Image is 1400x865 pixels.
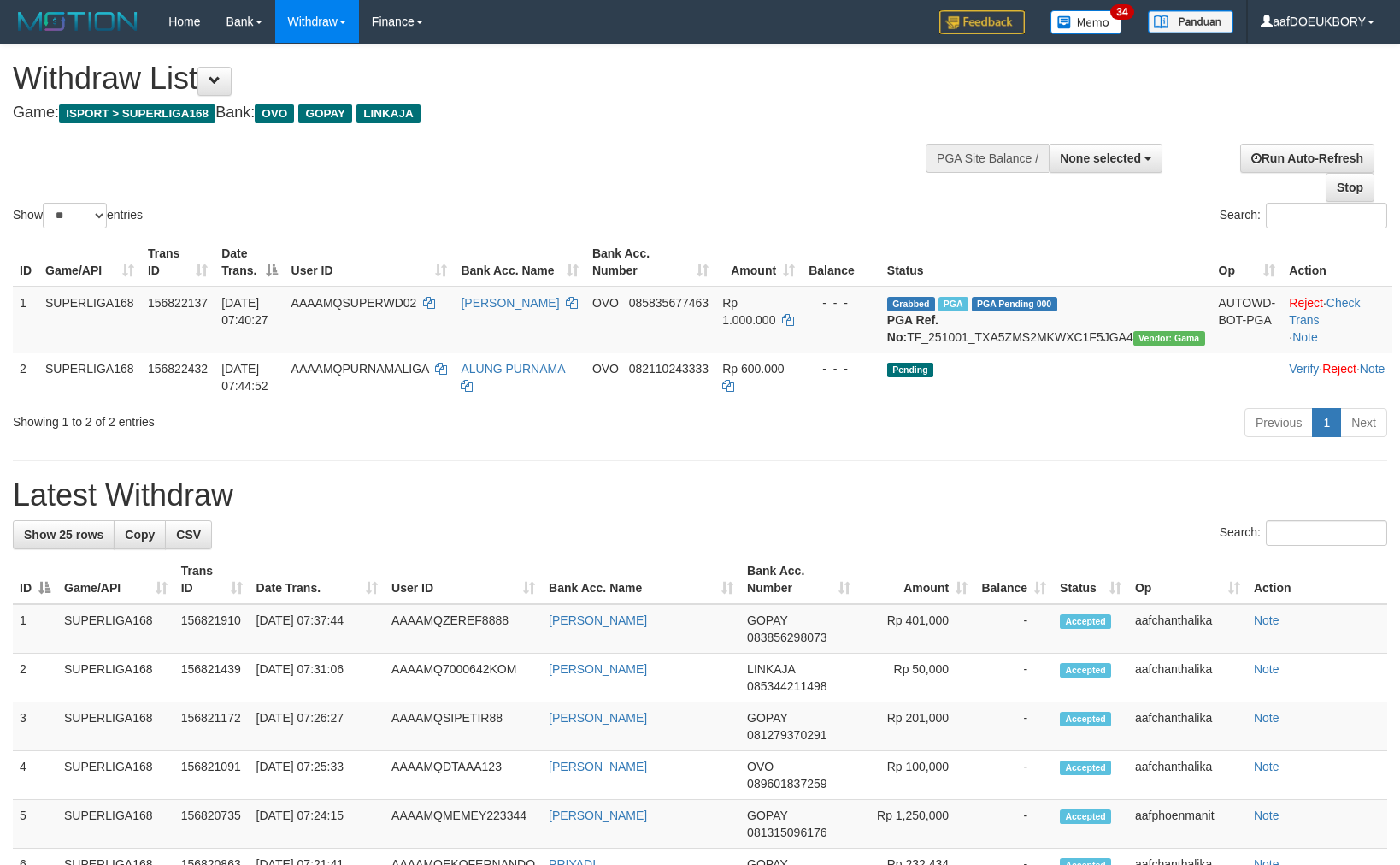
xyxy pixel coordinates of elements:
[809,360,874,377] div: - - -
[549,809,647,822] a: [PERSON_NAME]
[747,711,787,725] span: GOPAY
[1292,330,1318,344] a: Note
[938,297,968,311] span: Marked by aafphoenmanit
[747,809,787,822] span: GOPAY
[1220,203,1387,228] label: Search:
[221,296,268,327] span: [DATE] 07:40:27
[1133,331,1205,346] span: Vendor URL: https://trx31.1velocity.biz
[1282,238,1392,287] th: Action
[549,760,647,773] a: [PERSON_NAME]
[629,362,709,376] span: Copy 082110243333 to clipboard
[174,800,250,849] td: 156820735
[1148,10,1233,33] img: panduan.png
[57,702,174,751] td: SUPERLIGA168
[174,604,250,654] td: 156821910
[1282,353,1392,401] td: · ·
[747,728,826,742] span: Copy 081279370291 to clipboard
[1060,614,1111,629] span: Accepted
[1110,4,1133,20] span: 34
[722,296,775,327] span: Rp 1.000.000
[1322,362,1356,376] a: Reject
[285,238,455,287] th: User ID: activate to sort column ascending
[356,104,421,123] span: LINKAJA
[857,654,974,702] td: Rp 50,000
[1282,287,1392,353] td: · ·
[1254,711,1279,725] a: Note
[250,800,385,849] td: [DATE] 07:24:15
[13,478,1387,512] h1: Latest Withdraw
[1266,203,1387,228] input: Search:
[1128,555,1247,604] th: Op: activate to sort column ascending
[880,238,1212,287] th: Status
[887,313,938,344] b: PGA Ref. No:
[221,362,268,393] span: [DATE] 07:44:52
[13,751,57,800] td: 4
[1060,151,1141,165] span: None selected
[38,353,141,401] td: SUPERLIGA168
[1254,760,1279,773] a: Note
[1312,408,1341,437] a: 1
[59,104,215,123] span: ISPORT > SUPERLIGA168
[1053,555,1128,604] th: Status: activate to sort column ascending
[24,528,103,542] span: Show 25 rows
[250,702,385,751] td: [DATE] 07:26:27
[1289,362,1319,376] a: Verify
[809,294,874,311] div: - - -
[385,555,542,604] th: User ID: activate to sort column ascending
[13,62,916,96] h1: Withdraw List
[255,104,294,123] span: OVO
[38,238,141,287] th: Game/API: activate to sort column ascending
[1212,238,1283,287] th: Op: activate to sort column ascending
[972,297,1057,311] span: PGA Pending
[715,238,802,287] th: Amount: activate to sort column ascending
[57,654,174,702] td: SUPERLIGA168
[592,362,619,376] span: OVO
[250,604,385,654] td: [DATE] 07:37:44
[747,662,795,676] span: LINKAJA
[974,702,1053,751] td: -
[802,238,880,287] th: Balance
[974,654,1053,702] td: -
[174,654,250,702] td: 156821439
[857,604,974,654] td: Rp 401,000
[747,777,826,791] span: Copy 089601837259 to clipboard
[887,363,933,377] span: Pending
[174,751,250,800] td: 156821091
[1360,362,1385,376] a: Note
[174,555,250,604] th: Trans ID: activate to sort column ascending
[1060,761,1111,775] span: Accepted
[887,297,935,311] span: Grabbed
[250,555,385,604] th: Date Trans.: activate to sort column ascending
[13,702,57,751] td: 3
[542,555,740,604] th: Bank Acc. Name: activate to sort column ascending
[549,711,647,725] a: [PERSON_NAME]
[1049,144,1162,173] button: None selected
[57,751,174,800] td: SUPERLIGA168
[13,604,57,654] td: 1
[974,604,1053,654] td: -
[1060,712,1111,726] span: Accepted
[629,296,709,310] span: Copy 085835677463 to clipboard
[57,604,174,654] td: SUPERLIGA168
[549,613,647,627] a: [PERSON_NAME]
[1220,520,1387,546] label: Search:
[385,654,542,702] td: AAAAMQ7000642KOM
[1340,408,1387,437] a: Next
[747,631,826,644] span: Copy 083856298073 to clipboard
[148,362,208,376] span: 156822432
[13,9,143,34] img: MOTION_logo.png
[747,679,826,693] span: Copy 085344211498 to clipboard
[57,555,174,604] th: Game/API: activate to sort column ascending
[13,800,57,849] td: 5
[740,555,857,604] th: Bank Acc. Number: activate to sort column ascending
[1128,702,1247,751] td: aafchanthalika
[592,296,619,310] span: OVO
[857,555,974,604] th: Amount: activate to sort column ascending
[250,751,385,800] td: [DATE] 07:25:33
[461,362,564,376] a: ALUNG PURNAMA
[1060,809,1111,824] span: Accepted
[125,528,155,542] span: Copy
[13,203,143,228] label: Show entries
[13,238,38,287] th: ID
[1050,10,1122,34] img: Button%20Memo.svg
